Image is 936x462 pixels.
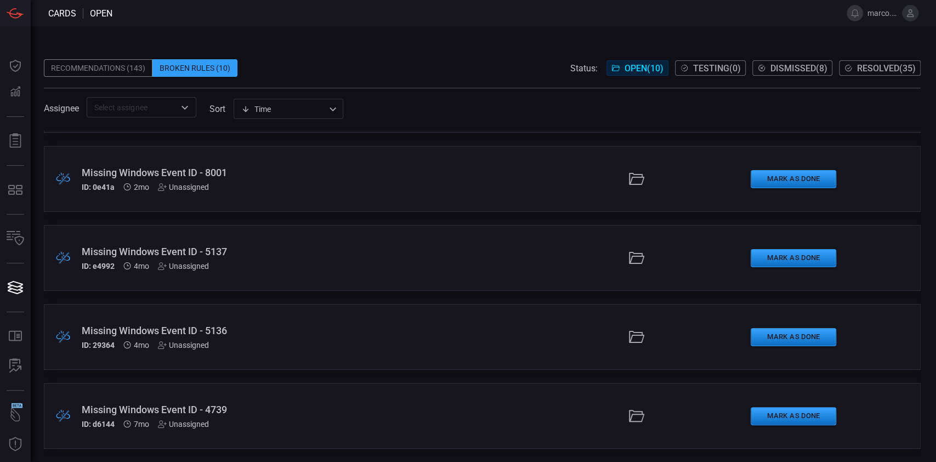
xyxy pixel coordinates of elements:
[82,420,115,429] h5: ID: d6144
[177,100,192,115] button: Open
[209,104,225,114] label: sort
[241,104,326,115] div: Time
[751,170,836,188] button: Mark as Done
[82,183,115,191] h5: ID: 0e41a
[857,63,916,74] span: Resolved ( 35 )
[2,323,29,350] button: Rule Catalog
[158,262,209,271] div: Unassigned
[2,177,29,203] button: MITRE - Detection Posture
[751,328,836,346] button: Mark as Done
[770,63,827,74] span: Dismissed ( 8 )
[2,274,29,301] button: Cards
[134,420,149,429] span: Feb 11, 2025 8:08 AM
[570,63,598,74] span: Status:
[751,407,836,425] button: Mark as Done
[82,325,364,336] div: Missing Windows Event ID - 5136
[2,128,29,154] button: Reports
[606,60,668,76] button: Open(10)
[82,262,115,271] h5: ID: e4992
[2,402,29,428] button: Wingman
[693,63,741,74] span: Testing ( 0 )
[48,8,76,19] span: Cards
[839,60,921,76] button: Resolved(35)
[158,341,209,350] div: Unassigned
[82,167,364,178] div: Missing Windows Event ID - 8001
[134,183,149,191] span: Aug 05, 2025 6:37 AM
[752,60,832,76] button: Dismissed(8)
[2,79,29,105] button: Detections
[82,404,364,415] div: Missing Windows Event ID - 4739
[751,249,836,267] button: Mark as Done
[134,262,149,271] span: May 27, 2025 4:51 AM
[2,53,29,79] button: Dashboard
[90,100,175,114] input: Select assignee
[82,341,115,350] h5: ID: 29364
[44,103,79,114] span: Assignee
[134,341,149,350] span: May 27, 2025 4:51 AM
[675,60,746,76] button: Testing(0)
[158,183,209,191] div: Unassigned
[867,9,898,18] span: marco.[PERSON_NAME]
[2,226,29,252] button: Inventory
[82,246,364,257] div: Missing Windows Event ID - 5137
[158,420,209,429] div: Unassigned
[625,63,663,74] span: Open ( 10 )
[2,431,29,458] button: Threat Intelligence
[2,353,29,379] button: ALERT ANALYSIS
[90,8,112,19] span: open
[44,59,152,77] div: Recommendations (143)
[152,59,237,77] div: Broken Rules (10)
